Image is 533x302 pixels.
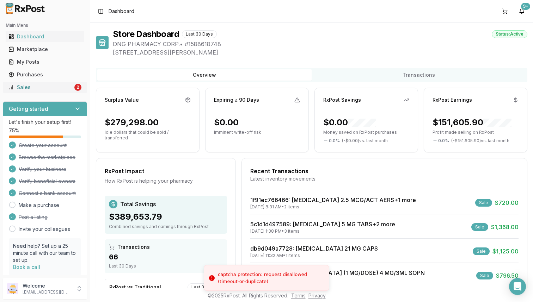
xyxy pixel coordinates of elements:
[342,138,388,144] span: ( - $0.00 ) vs. last month
[3,69,87,80] button: Purchases
[6,56,84,68] a: My Posts
[3,56,87,68] button: My Posts
[113,48,527,57] span: [STREET_ADDRESS][PERSON_NAME]
[250,269,425,276] a: 39c34894c87d: [MEDICAL_DATA] (1 MG/DOSE) 4 MG/3ML SOPN
[109,8,134,15] nav: breadcrumb
[250,196,416,203] a: 1f91ec766466: [MEDICAL_DATA] 2.5 MCG/ACT AERS+1 more
[323,96,361,103] div: RxPost Savings
[9,119,81,126] p: Let's finish your setup first!
[471,223,488,231] div: Sale
[13,264,40,270] a: Book a call
[433,130,519,135] p: Profit made selling on RxPost
[8,84,73,91] div: Sales
[105,130,191,141] p: Idle dollars that could be sold / transferred
[19,190,76,197] span: Connect a bank account
[19,214,48,221] span: Post a listing
[109,263,223,269] div: Last 30 Days
[105,177,227,184] div: How RxPost is helping your pharmacy
[516,6,527,17] button: 9+
[214,117,239,128] div: $0.00
[6,23,84,28] h2: Main Menu
[509,278,526,295] div: Open Intercom Messenger
[97,69,312,81] button: Overview
[3,31,87,42] button: Dashboard
[291,292,306,298] a: Terms
[329,138,340,144] span: 0.0 %
[8,33,81,40] div: Dashboard
[521,3,530,10] div: 9+
[109,224,223,229] div: Combined savings and earnings through RxPost
[182,30,217,38] div: Last 30 Days
[214,96,259,103] div: Expiring ≤ 90 Days
[105,96,139,103] div: Surplus Value
[9,127,19,134] span: 75 %
[19,142,67,149] span: Create your account
[8,58,81,65] div: My Posts
[6,30,84,43] a: Dashboard
[19,166,66,173] span: Verify your business
[492,30,527,38] div: Status: Active
[433,96,472,103] div: RxPost Earnings
[109,252,223,262] div: 66
[473,247,490,255] div: Sale
[250,221,395,228] a: 5c1d1d497589: [MEDICAL_DATA] 5 MG TABS+2 more
[6,43,84,56] a: Marketplace
[7,283,18,294] img: User avatar
[496,271,519,280] span: $796.50
[476,272,493,279] div: Sale
[109,8,134,15] span: Dashboard
[19,154,75,161] span: Browse the marketplace
[6,68,84,81] a: Purchases
[105,117,159,128] div: $279,298.00
[117,244,150,251] span: Transactions
[250,277,425,283] div: [DATE] 6:34 AM • 1 items
[113,29,179,40] h1: Store Dashboard
[3,82,87,93] button: Sales2
[120,200,156,208] span: Total Savings
[250,204,416,210] div: [DATE] 8:31 AM • 2 items
[250,228,395,234] div: [DATE] 1:38 PM • 3 items
[250,253,378,258] div: [DATE] 11:32 AM • 1 items
[475,199,492,207] div: Sale
[433,117,511,128] div: $151,605.90
[113,40,527,48] span: DNG PHARMACY CORP. • # 1588618748
[19,226,70,233] a: Invite your colleagues
[3,3,48,14] img: RxPost Logo
[74,84,81,91] div: 2
[491,223,519,231] span: $1,368.00
[492,247,519,256] span: $1,125.00
[8,71,81,78] div: Purchases
[9,105,48,113] h3: Getting started
[451,138,509,144] span: ( - $151,605.90 ) vs. last month
[250,245,378,252] a: db9d049a7728: [MEDICAL_DATA] 21 MG CAPS
[13,243,77,264] p: Need help? Set up a 25 minute call with our team to set up.
[23,289,72,295] p: [EMAIL_ADDRESS][DOMAIN_NAME]
[250,175,519,182] div: Latest inventory movements
[19,178,75,185] span: Verify beneficial owners
[23,282,72,289] p: Welcome
[188,283,222,291] div: Last 30 Days
[308,292,326,298] a: Privacy
[19,202,59,209] a: Make a purchase
[323,117,376,128] div: $0.00
[109,211,223,222] div: $389,653.79
[214,130,300,135] p: Imminent write-off risk
[109,284,161,291] div: RxPost vs Traditional
[438,138,449,144] span: 0.0 %
[323,130,409,135] p: Money saved on RxPost purchases
[495,199,519,207] span: $720.00
[8,46,81,53] div: Marketplace
[105,167,227,175] div: RxPost Impact
[218,271,323,285] div: captcha protection: request disallowed (timeout-or-duplicate)
[3,44,87,55] button: Marketplace
[312,69,526,81] button: Transactions
[250,167,519,175] div: Recent Transactions
[6,81,84,94] a: Sales2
